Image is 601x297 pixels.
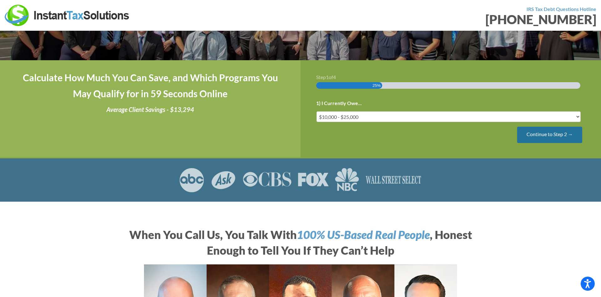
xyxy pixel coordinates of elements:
[243,168,291,192] img: CBS
[305,13,596,26] div: [PHONE_NUMBER]
[179,168,204,192] img: ABC
[326,74,329,80] span: 1
[335,168,359,192] img: NBC
[297,228,430,241] i: 100% US-Based Real People
[106,106,194,113] i: Average Client Savings - $13,294
[333,74,336,80] span: 4
[365,168,422,192] img: Wall Street Select
[127,227,474,258] h2: When You Call Us, You Talk With , Honest Enough to Tell You If They Can’t Help
[16,70,285,102] h4: Calculate How Much You Can Save, and Which Programs You May Qualify for in 59 Seconds Online
[5,12,130,18] a: Instant Tax Solutions Logo
[517,127,582,143] input: Continue to Step 2 →
[316,75,585,80] h3: Step of
[5,5,130,26] img: Instant Tax Solutions Logo
[211,168,236,192] img: ASK
[316,100,362,107] label: 1) I Currently Owe...
[527,6,596,12] strong: IRS Tax Debt Questions Hotline
[298,168,329,192] img: FOX
[372,82,381,89] span: 25%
